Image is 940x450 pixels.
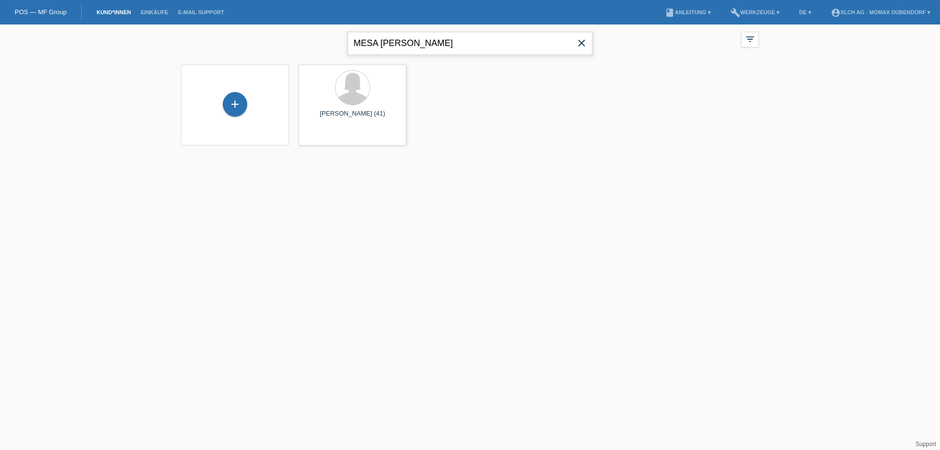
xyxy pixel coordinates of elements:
[306,110,399,125] div: [PERSON_NAME] (41)
[831,8,841,18] i: account_circle
[660,9,715,15] a: bookAnleitung ▾
[576,37,587,49] i: close
[916,441,936,448] a: Support
[348,32,592,55] input: Suche...
[745,34,755,45] i: filter_list
[173,9,229,15] a: E-Mail Support
[136,9,173,15] a: Einkäufe
[665,8,675,18] i: book
[15,8,67,16] a: POS — MF Group
[92,9,136,15] a: Kund*innen
[730,8,740,18] i: build
[223,96,247,113] div: Kund*in hinzufügen
[794,9,816,15] a: DE ▾
[826,9,935,15] a: account_circleXLCH AG - Mömax Dübendorf ▾
[726,9,785,15] a: buildWerkzeuge ▾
